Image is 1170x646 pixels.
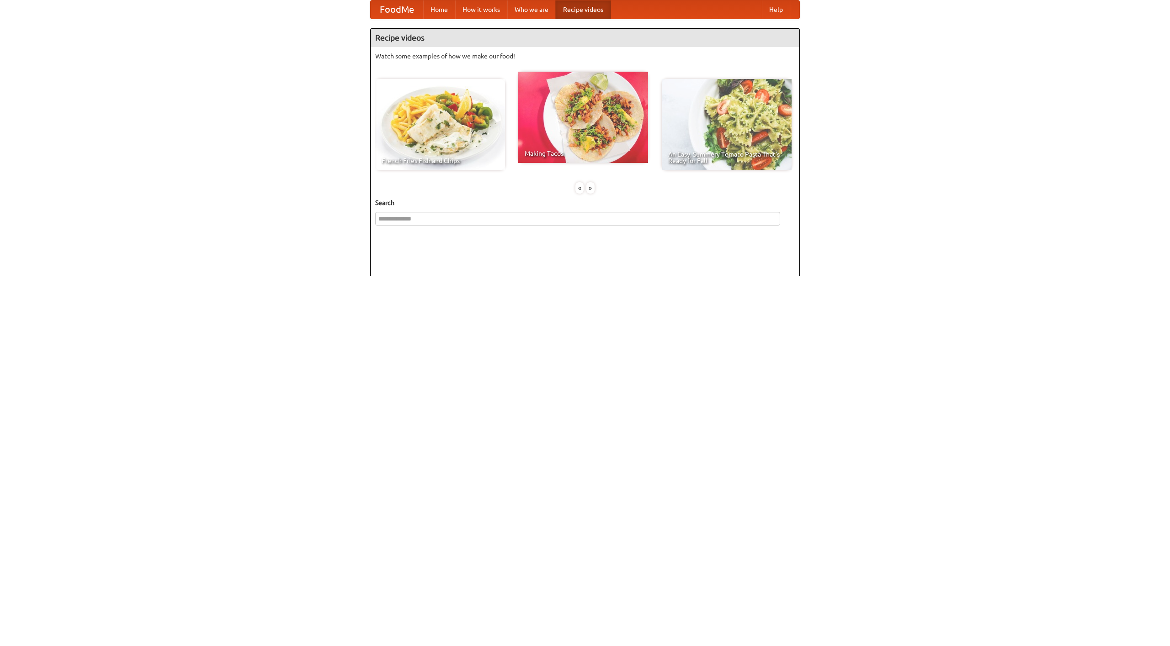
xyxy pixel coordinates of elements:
[586,182,595,194] div: »
[375,198,795,207] h5: Search
[762,0,790,19] a: Help
[556,0,611,19] a: Recipe videos
[423,0,455,19] a: Home
[575,182,584,194] div: «
[375,52,795,61] p: Watch some examples of how we make our food!
[662,79,792,170] a: An Easy, Summery Tomato Pasta That's Ready for Fall
[518,72,648,163] a: Making Tacos
[371,29,799,47] h4: Recipe videos
[371,0,423,19] a: FoodMe
[375,79,505,170] a: French Fries Fish and Chips
[382,158,499,164] span: French Fries Fish and Chips
[455,0,507,19] a: How it works
[668,151,785,164] span: An Easy, Summery Tomato Pasta That's Ready for Fall
[525,150,642,157] span: Making Tacos
[507,0,556,19] a: Who we are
